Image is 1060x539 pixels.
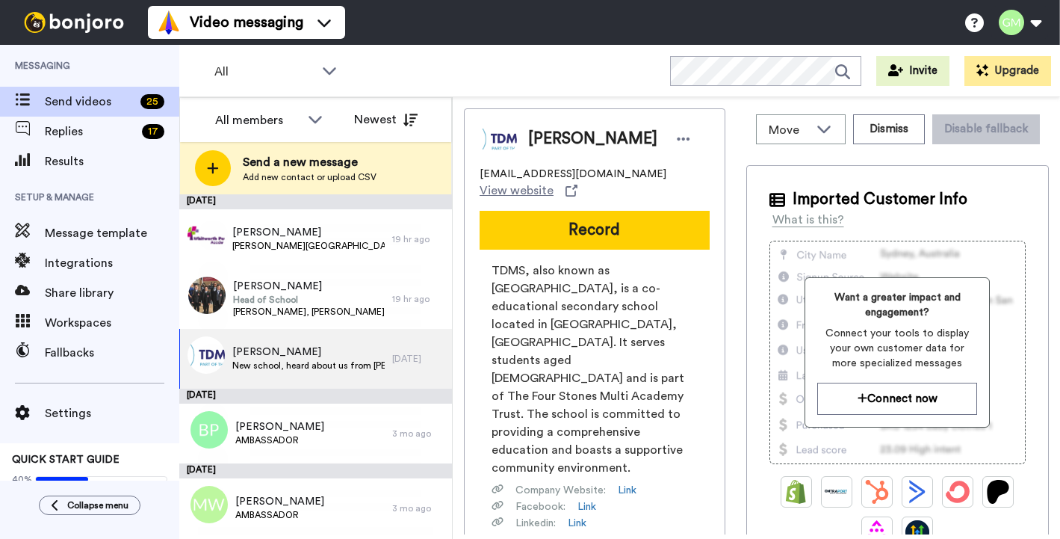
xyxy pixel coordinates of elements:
[235,494,324,509] span: [PERSON_NAME]
[480,182,577,200] a: View website
[568,516,586,531] a: Link
[986,480,1010,504] img: Patreon
[232,225,385,240] span: [PERSON_NAME]
[45,284,179,302] span: Share library
[964,56,1051,86] button: Upgrade
[190,486,228,523] img: mw.png
[480,182,554,200] span: View website
[853,114,925,144] button: Dismiss
[190,12,303,33] span: Video messaging
[480,167,666,182] span: [EMAIL_ADDRESS][DOMAIN_NAME]
[233,279,385,294] span: [PERSON_NAME]
[392,428,444,440] div: 3 mo ago
[142,124,164,139] div: 17
[618,483,636,498] a: Link
[18,12,130,33] img: bj-logo-header-white.svg
[817,290,977,320] span: Want a greater impact and engagement?
[232,240,385,252] span: [PERSON_NAME][GEOGRAPHIC_DATA] - worked with us for the last 3 years, booked us to work there aga...
[45,314,179,332] span: Workspaces
[45,153,179,170] span: Results
[769,121,809,139] span: Move
[232,360,385,372] span: New school, heard about us from [PERSON_NAME]. Booked three days with Y9 WAI in October, EXT in D...
[157,10,181,34] img: vm-color.svg
[876,56,949,86] button: Invite
[492,262,698,477] span: TDMS, also known as [GEOGRAPHIC_DATA], is a co-educational secondary school located in [GEOGRAPHI...
[187,217,225,254] img: d52d55a5-d500-48d8-9d9f-b0b2275c65ac.png
[235,434,324,446] span: AMBASSADOR
[817,383,977,415] button: Connect now
[392,293,444,305] div: 19 hr ago
[392,502,444,514] div: 3 mo ago
[190,411,228,449] img: bp.png
[45,404,179,422] span: Settings
[45,254,179,272] span: Integrations
[946,480,970,504] img: ConvertKit
[932,114,1040,144] button: Disable fallback
[772,211,844,229] div: What is this?
[515,499,565,514] span: Facebook :
[12,455,120,465] span: QUICK START GUIDE
[515,516,556,531] span: Linkedin :
[905,480,929,504] img: ActiveCampaign
[214,63,314,81] span: All
[235,509,324,521] span: AMBASSADOR
[45,123,136,141] span: Replies
[233,306,385,318] span: [PERSON_NAME], [PERSON_NAME] did Y11 day in September, booked to do extensions with Y11 in Dec (s...
[39,496,140,515] button: Collapse menu
[12,473,32,485] span: 40%
[45,344,179,362] span: Fallbacks
[528,128,657,150] span: [PERSON_NAME]
[243,153,376,171] span: Send a new message
[480,211,710,250] button: Record
[233,294,385,306] span: Head of School
[817,326,977,371] span: Connect your tools to display your own customer data for more specialized messages
[243,171,376,183] span: Add new contact or upload CSV
[179,389,452,404] div: [DATE]
[235,419,324,434] span: [PERSON_NAME]
[577,499,596,514] a: Link
[825,480,849,504] img: Ontraport
[215,111,300,129] div: All members
[343,105,429,135] button: Newest
[392,353,444,365] div: [DATE]
[784,480,808,504] img: Shopify
[140,94,164,109] div: 25
[67,499,128,511] span: Collapse menu
[793,188,967,211] span: Imported Customer Info
[179,194,452,209] div: [DATE]
[188,277,226,314] img: c3d50b9a-625b-4ebc-a3f9-4af313abe04b.jpg
[480,120,517,158] img: Image of Harriet Hall
[187,336,225,374] img: 99ea2891-6114-42f4-bbbd-ceb1db343166.png
[865,480,889,504] img: Hubspot
[45,224,179,242] span: Message template
[515,483,606,498] span: Company Website :
[179,463,452,478] div: [DATE]
[392,233,444,245] div: 19 hr ago
[45,93,134,111] span: Send videos
[232,345,385,360] span: [PERSON_NAME]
